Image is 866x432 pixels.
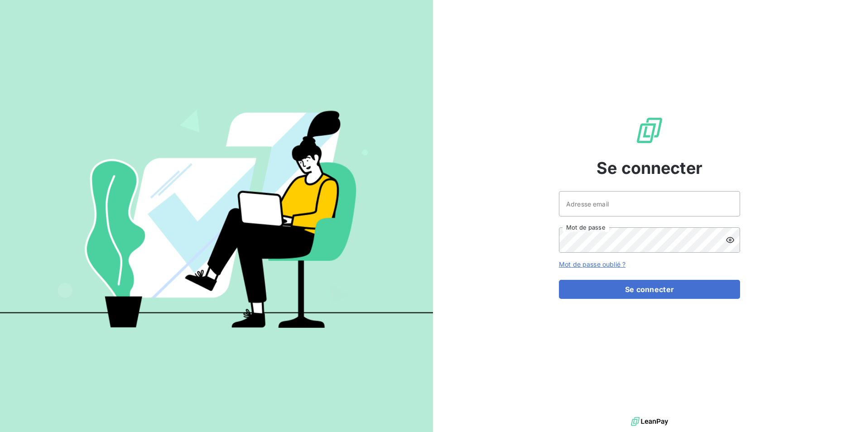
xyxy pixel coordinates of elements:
[559,280,740,299] button: Se connecter
[559,191,740,216] input: placeholder
[631,415,668,428] img: logo
[635,116,664,145] img: Logo LeanPay
[597,156,702,180] span: Se connecter
[559,260,625,268] a: Mot de passe oublié ?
